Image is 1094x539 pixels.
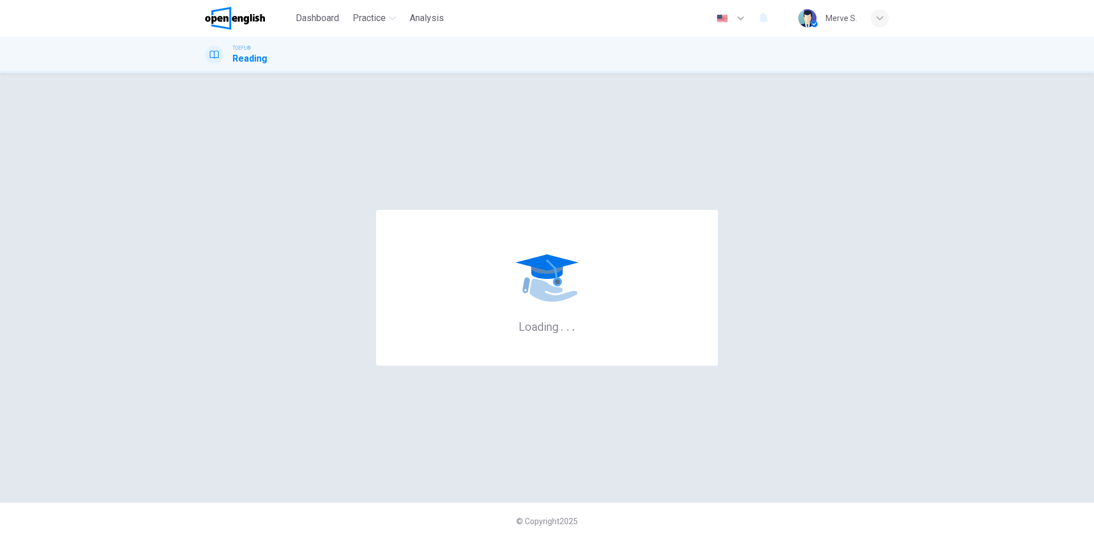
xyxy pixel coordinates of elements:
[715,14,729,23] img: en
[566,316,570,335] h6: .
[232,44,251,52] span: TOEFL®
[410,11,444,25] span: Analysis
[826,11,857,25] div: Merve S.
[353,11,386,25] span: Practice
[232,52,267,66] h1: Reading
[519,319,575,334] h6: Loading
[798,9,817,27] img: Profile picture
[560,316,564,335] h6: .
[405,8,448,29] button: Analysis
[572,316,575,335] h6: .
[205,7,291,30] a: OpenEnglish logo
[516,517,578,526] span: © Copyright 2025
[348,8,401,29] button: Practice
[296,11,339,25] span: Dashboard
[205,7,265,30] img: OpenEnglish logo
[291,8,344,29] button: Dashboard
